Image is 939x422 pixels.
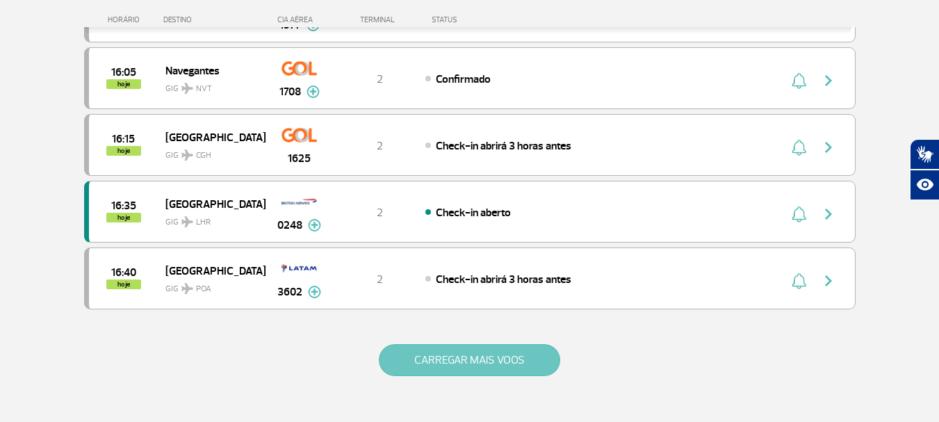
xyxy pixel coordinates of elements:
[106,213,141,222] span: hoje
[181,283,193,294] img: destiny_airplane.svg
[181,149,193,161] img: destiny_airplane.svg
[181,216,193,227] img: destiny_airplane.svg
[436,273,571,286] span: Check-in abrirá 3 horas antes
[277,217,302,234] span: 0248
[910,170,939,200] button: Abrir recursos assistivos.
[111,67,136,77] span: 2025-09-28 16:05:00
[792,206,806,222] img: sino-painel-voo.svg
[165,75,254,95] span: GIG
[334,15,425,24] div: TERMINAL
[377,72,383,86] span: 2
[196,283,211,295] span: POA
[910,139,939,200] div: Plugin de acessibilidade da Hand Talk.
[165,195,254,213] span: [GEOGRAPHIC_DATA]
[436,206,511,220] span: Check-in aberto
[181,83,193,94] img: destiny_airplane.svg
[792,139,806,156] img: sino-painel-voo.svg
[820,139,837,156] img: seta-direita-painel-voo.svg
[377,273,383,286] span: 2
[379,344,560,376] button: CARREGAR MAIS VOOS
[377,206,383,220] span: 2
[820,72,837,89] img: seta-direita-painel-voo.svg
[165,142,254,162] span: GIG
[88,15,164,24] div: HORÁRIO
[265,15,334,24] div: CIA AÉREA
[288,150,311,167] span: 1625
[165,209,254,229] span: GIG
[165,275,254,295] span: GIG
[106,79,141,89] span: hoje
[106,279,141,289] span: hoje
[307,86,320,98] img: mais-info-painel-voo.svg
[820,273,837,289] img: seta-direita-painel-voo.svg
[196,216,211,229] span: LHR
[436,139,571,153] span: Check-in abrirá 3 horas antes
[165,61,254,79] span: Navegantes
[277,284,302,300] span: 3602
[820,206,837,222] img: seta-direita-painel-voo.svg
[910,139,939,170] button: Abrir tradutor de língua de sinais.
[308,286,321,298] img: mais-info-painel-voo.svg
[111,201,136,211] span: 2025-09-28 16:35:00
[425,15,538,24] div: STATUS
[106,146,141,156] span: hoje
[792,72,806,89] img: sino-painel-voo.svg
[165,261,254,279] span: [GEOGRAPHIC_DATA]
[308,219,321,232] img: mais-info-painel-voo.svg
[112,134,135,144] span: 2025-09-28 16:15:00
[163,15,265,24] div: DESTINO
[792,273,806,289] img: sino-painel-voo.svg
[279,83,301,100] span: 1708
[111,268,136,277] span: 2025-09-28 16:40:00
[196,149,211,162] span: CGH
[196,83,212,95] span: NVT
[436,72,491,86] span: Confirmado
[377,139,383,153] span: 2
[165,128,254,146] span: [GEOGRAPHIC_DATA]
